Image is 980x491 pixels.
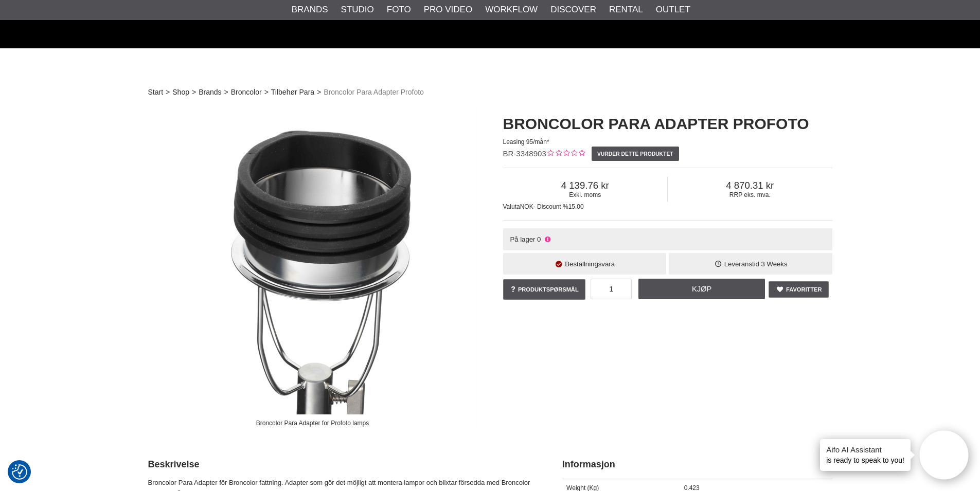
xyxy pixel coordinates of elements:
[387,3,411,16] a: Foto
[761,260,787,268] span: 3 Weeks
[656,3,690,16] a: Outlet
[568,203,584,210] span: 15.00
[231,87,262,98] a: Broncolor
[192,87,196,98] span: >
[820,439,911,471] div: is ready to speak to you!
[172,87,189,98] a: Shop
[224,87,228,98] span: >
[148,87,164,98] a: Start
[166,87,170,98] span: >
[148,103,477,432] img: Broncolor Para Adapter for Profoto lamps
[543,235,551,243] i: Ikke på lager
[324,87,424,98] span: Broncolor Para Adapter Profoto
[562,458,832,471] h2: Informasjon
[292,3,328,16] a: Brands
[485,3,538,16] a: Workflow
[503,191,668,198] span: Exkl. moms
[592,147,679,161] a: Vurder dette produktet
[609,3,643,16] a: Rental
[271,87,314,98] a: Tilbehør Para
[12,463,27,481] button: Samtykkepreferanser
[199,87,221,98] a: Brands
[503,180,668,191] span: 4 139.76
[826,444,904,455] h4: Aifo AI Assistant
[510,235,535,243] span: På lager
[12,464,27,480] img: Revisit consent button
[317,87,321,98] span: >
[264,87,269,98] span: >
[148,458,537,471] h2: Beskrivelse
[503,203,520,210] span: Valuta
[546,149,585,159] div: Kundevurdering: 0
[503,138,549,146] span: Leasing 95/mån*
[537,235,541,243] span: 0
[520,203,533,210] span: NOK
[503,149,546,158] span: BR-3348903
[550,3,596,16] a: Discover
[503,113,832,135] h1: Broncolor Para Adapter Profoto
[247,414,378,432] div: Broncolor Para Adapter for Profoto lamps
[565,260,615,268] span: Beställningsvara
[424,3,472,16] a: Pro Video
[533,203,568,210] span: - Discount %
[341,3,374,16] a: Studio
[638,279,765,299] a: Kjøp
[668,191,832,198] span: RRP eks. mva.
[503,279,586,300] a: Produktspørsmål
[724,260,759,268] span: Leveranstid
[769,281,829,298] a: Favoritter
[668,180,832,191] span: 4 870.31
